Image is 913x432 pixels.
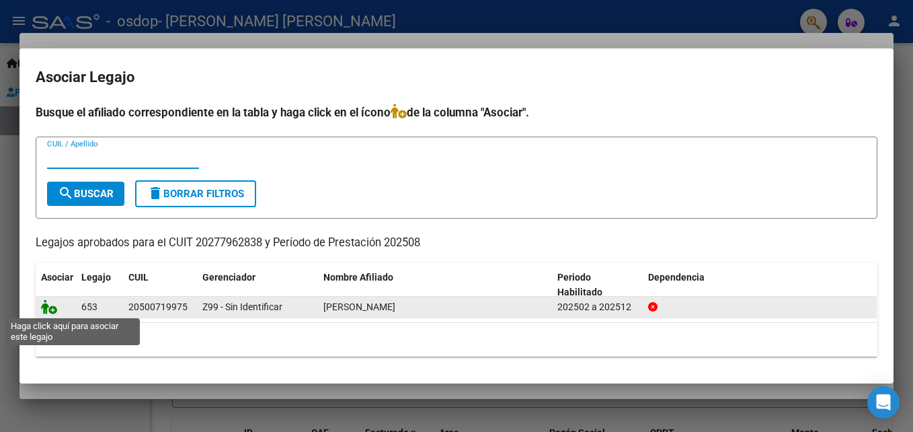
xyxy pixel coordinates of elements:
[36,104,877,121] h4: Busque el afiliado correspondiente en la tabla y haga click en el ícono de la columna "Asociar".
[202,272,255,283] span: Gerenciador
[323,301,395,312] span: OBERTO HOMERO BENJAMIN
[147,188,244,200] span: Borrar Filtros
[552,263,643,308] datatable-header-cell: Periodo Habilitado
[643,263,877,308] datatable-header-cell: Dependencia
[81,272,111,283] span: Legajo
[36,263,76,308] datatable-header-cell: Asociar
[557,299,637,315] div: 202502 a 202512
[81,301,97,312] span: 653
[202,301,282,312] span: Z99 - Sin Identificar
[47,182,124,206] button: Buscar
[76,263,123,308] datatable-header-cell: Legajo
[197,263,318,308] datatable-header-cell: Gerenciador
[648,272,705,283] span: Dependencia
[58,185,74,201] mat-icon: search
[36,323,877,357] div: 1 registros
[128,299,188,315] div: 20500719975
[41,272,73,283] span: Asociar
[318,263,552,308] datatable-header-cell: Nombre Afiliado
[135,180,256,207] button: Borrar Filtros
[147,185,163,201] mat-icon: delete
[36,65,877,90] h2: Asociar Legajo
[323,272,393,283] span: Nombre Afiliado
[58,188,114,200] span: Buscar
[867,386,900,419] div: Open Intercom Messenger
[128,272,149,283] span: CUIL
[123,263,197,308] datatable-header-cell: CUIL
[557,272,602,298] span: Periodo Habilitado
[36,235,877,252] p: Legajos aprobados para el CUIT 20277962838 y Período de Prestación 202508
